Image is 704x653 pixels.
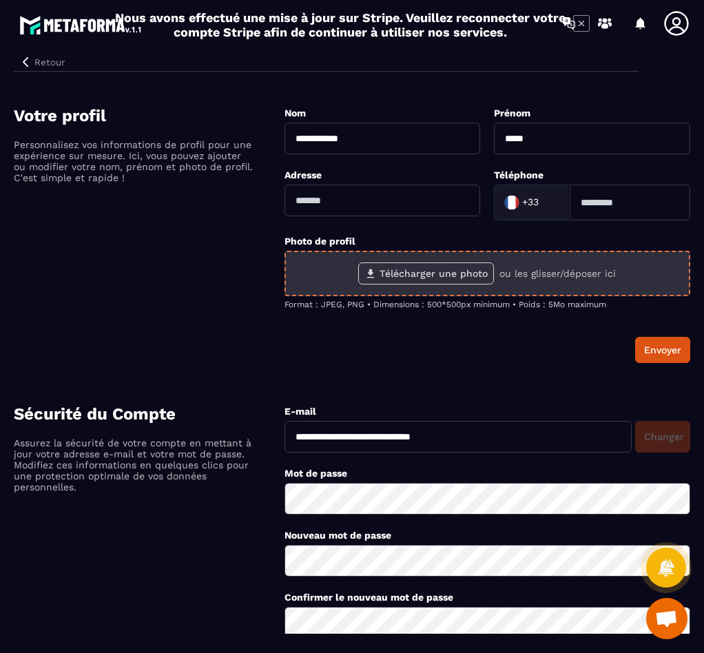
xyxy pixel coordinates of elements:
[114,10,566,39] h2: Nous avons effectué une mise à jour sur Stripe. Veuillez reconnecter votre compte Stripe afin de ...
[284,530,391,541] label: Nouveau mot de passe
[646,598,687,639] a: Ouvrir le chat
[494,107,530,118] label: Prénom
[14,106,284,125] h4: Votre profil
[284,107,306,118] label: Nom
[284,236,355,247] label: Photo de profil
[14,404,284,424] h4: Sécurité du Compte
[498,189,526,216] img: Country Flag
[284,169,322,180] label: Adresse
[541,192,555,213] input: Search for option
[358,262,494,284] label: Télécharger une photo
[14,139,255,183] p: Personnalisez vos informations de profil pour une expérience sur mesure. Ici, vous pouvez ajouter...
[499,268,616,279] p: ou les glisser/déposer ici
[284,300,690,309] p: Format : JPEG, PNG • Dimensions : 500*500px minimum • Poids : 5Mo maximum
[494,185,570,220] div: Search for option
[522,196,539,209] span: +33
[284,592,453,603] label: Confirmer le nouveau mot de passe
[635,337,690,363] button: Envoyer
[14,437,255,493] p: Assurez la sécurité de votre compte en mettant à jour votre adresse e-mail et votre mot de passe....
[14,53,70,71] button: Retour
[284,468,347,479] label: Mot de passe
[19,12,143,37] img: logo
[284,406,316,417] label: E-mail
[494,169,543,180] label: Téléphone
